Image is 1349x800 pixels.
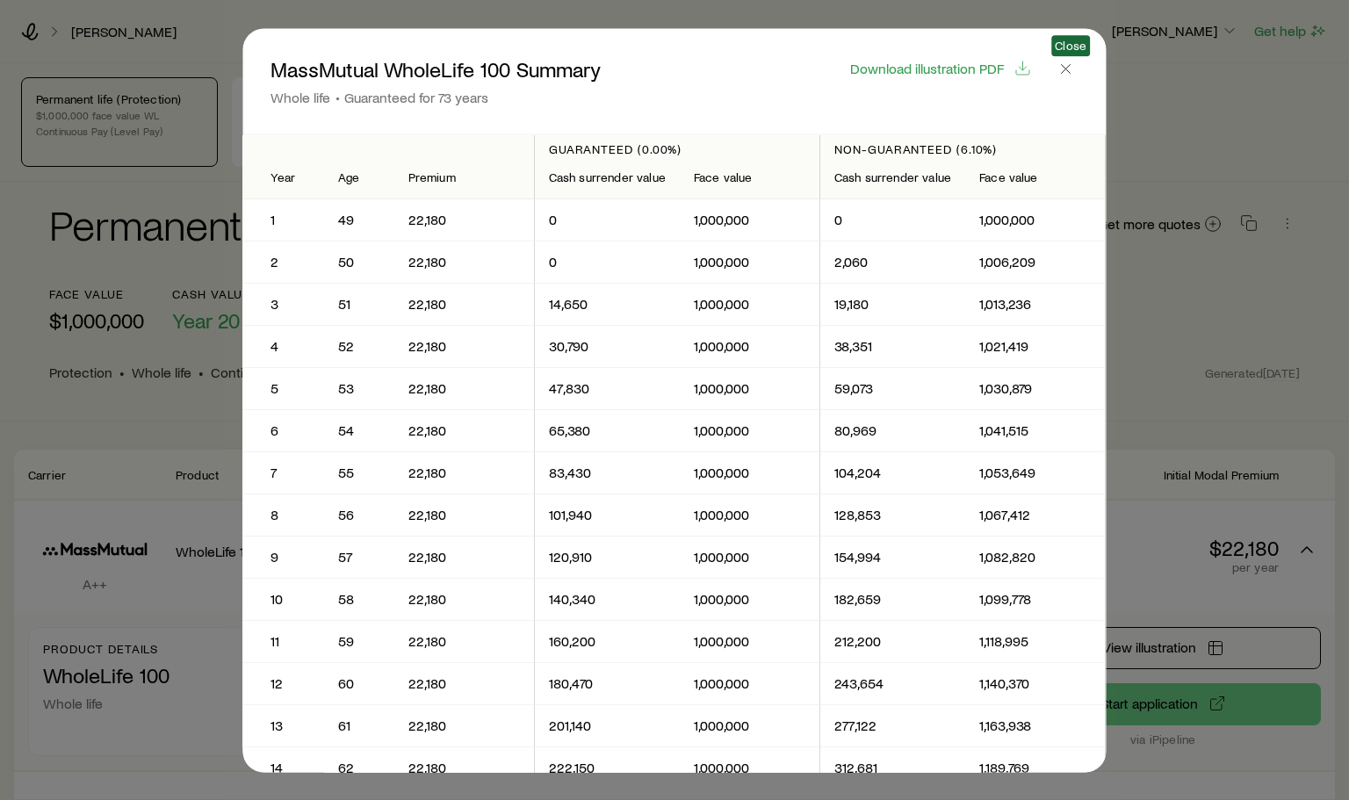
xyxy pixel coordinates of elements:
[834,337,951,355] p: 38,351
[549,170,666,184] div: Cash surrender value
[338,632,380,650] p: 59
[834,548,951,566] p: 154,994
[694,464,805,481] p: 1,000,000
[408,717,520,734] p: 22,180
[271,211,296,228] p: 1
[408,170,520,184] div: Premium
[694,590,805,608] p: 1,000,000
[271,295,296,313] p: 3
[549,379,666,397] p: 47,830
[834,422,951,439] p: 80,969
[408,759,520,776] p: 22,180
[694,379,805,397] p: 1,000,000
[834,590,951,608] p: 182,659
[271,506,296,523] p: 8
[271,88,601,105] p: Whole life Guaranteed for 73 years
[834,717,951,734] p: 277,122
[834,759,951,776] p: 312,681
[408,464,520,481] p: 22,180
[834,379,951,397] p: 59,073
[338,674,380,692] p: 60
[408,253,520,270] p: 22,180
[408,548,520,566] p: 22,180
[338,590,380,608] p: 58
[408,295,520,313] p: 22,180
[338,759,380,776] p: 62
[834,295,951,313] p: 19,180
[408,422,520,439] p: 22,180
[694,211,805,228] p: 1,000,000
[271,590,296,608] p: 10
[694,506,805,523] p: 1,000,000
[549,548,666,566] p: 120,910
[549,211,666,228] p: 0
[271,548,296,566] p: 9
[549,590,666,608] p: 140,340
[271,717,296,734] p: 13
[834,674,951,692] p: 243,654
[694,632,805,650] p: 1,000,000
[694,295,805,313] p: 1,000,000
[834,464,951,481] p: 104,204
[850,61,1004,75] span: Download illustration PDF
[980,422,1092,439] p: 1,041,515
[549,422,666,439] p: 65,380
[408,211,520,228] p: 22,180
[338,717,380,734] p: 61
[271,379,296,397] p: 5
[694,170,805,184] div: Face value
[1055,39,1086,53] span: Close
[338,170,380,184] div: Age
[408,506,520,523] p: 22,180
[338,422,380,439] p: 54
[271,422,296,439] p: 6
[408,590,520,608] p: 22,180
[834,253,951,270] p: 2,060
[694,548,805,566] p: 1,000,000
[271,56,601,81] p: MassMutual WholeLife 100 Summary
[549,464,666,481] p: 83,430
[549,759,666,776] p: 222,150
[408,674,520,692] p: 22,180
[980,379,1092,397] p: 1,030,879
[549,337,666,355] p: 30,790
[980,632,1092,650] p: 1,118,995
[694,759,805,776] p: 1,000,000
[980,295,1092,313] p: 1,013,236
[549,295,666,313] p: 14,650
[980,211,1092,228] p: 1,000,000
[694,253,805,270] p: 1,000,000
[980,717,1092,734] p: 1,163,938
[694,674,805,692] p: 1,000,000
[271,253,296,270] p: 2
[980,464,1092,481] p: 1,053,649
[338,295,380,313] p: 51
[694,337,805,355] p: 1,000,000
[338,548,380,566] p: 57
[338,379,380,397] p: 53
[271,632,296,650] p: 11
[271,759,296,776] p: 14
[834,141,1091,155] p: Non-guaranteed (6.10%)
[849,58,1033,78] button: Download illustration PDF
[980,548,1092,566] p: 1,082,820
[694,422,805,439] p: 1,000,000
[980,170,1092,184] div: Face value
[549,253,666,270] p: 0
[834,211,951,228] p: 0
[694,717,805,734] p: 1,000,000
[980,253,1092,270] p: 1,006,209
[271,337,296,355] p: 4
[338,506,380,523] p: 56
[834,170,951,184] div: Cash surrender value
[980,674,1092,692] p: 1,140,370
[408,337,520,355] p: 22,180
[408,379,520,397] p: 22,180
[271,674,296,692] p: 12
[338,253,380,270] p: 50
[980,337,1092,355] p: 1,021,419
[980,590,1092,608] p: 1,099,778
[271,170,296,184] div: Year
[834,506,951,523] p: 128,853
[980,506,1092,523] p: 1,067,412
